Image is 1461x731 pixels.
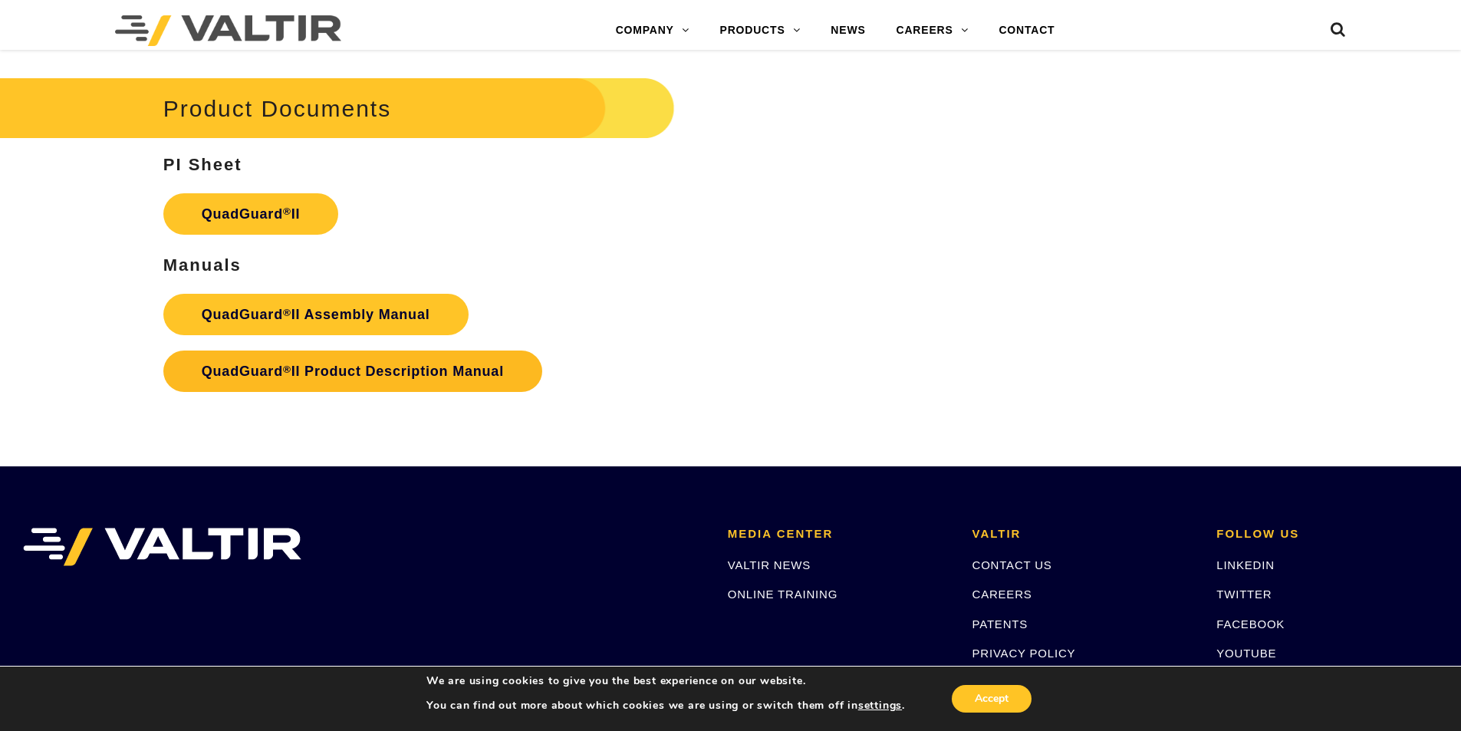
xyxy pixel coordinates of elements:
[1216,647,1276,660] a: YOUTUBE
[728,588,837,601] a: ONLINE TRAINING
[815,15,880,46] a: NEWS
[1216,528,1438,541] h2: FOLLOW US
[858,699,902,713] button: settings
[972,588,1032,601] a: CAREERS
[881,15,984,46] a: CAREERS
[163,351,542,392] a: QuadGuard®II Product Description Manual
[728,558,811,571] a: VALTIR NEWS
[705,15,816,46] a: PRODUCTS
[983,15,1070,46] a: CONTACT
[952,685,1032,713] button: Accept
[283,206,291,217] sup: ®
[202,364,504,379] strong: QuadGuard II Product Description Manual
[972,647,1076,660] a: PRIVACY POLICY
[23,528,301,566] img: VALTIR
[1216,588,1272,601] a: TWITTER
[972,617,1028,631] a: PATENTS
[426,674,905,688] p: We are using cookies to give you the best experience on our website.
[163,155,242,174] strong: PI Sheet
[115,15,341,46] img: Valtir
[163,255,242,275] strong: Manuals
[1216,617,1285,631] a: FACEBOOK
[972,558,1052,571] a: CONTACT US
[601,15,705,46] a: COMPANY
[163,193,339,235] a: QuadGuard®II
[426,699,905,713] p: You can find out more about which cookies we are using or switch them off in .
[283,364,291,375] sup: ®
[972,528,1194,541] h2: VALTIR
[1216,558,1275,571] a: LINKEDIN
[728,528,949,541] h2: MEDIA CENTER
[163,294,469,335] a: QuadGuard®II Assembly Manual
[283,307,291,318] sup: ®
[202,307,430,322] strong: QuadGuard II Assembly Manual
